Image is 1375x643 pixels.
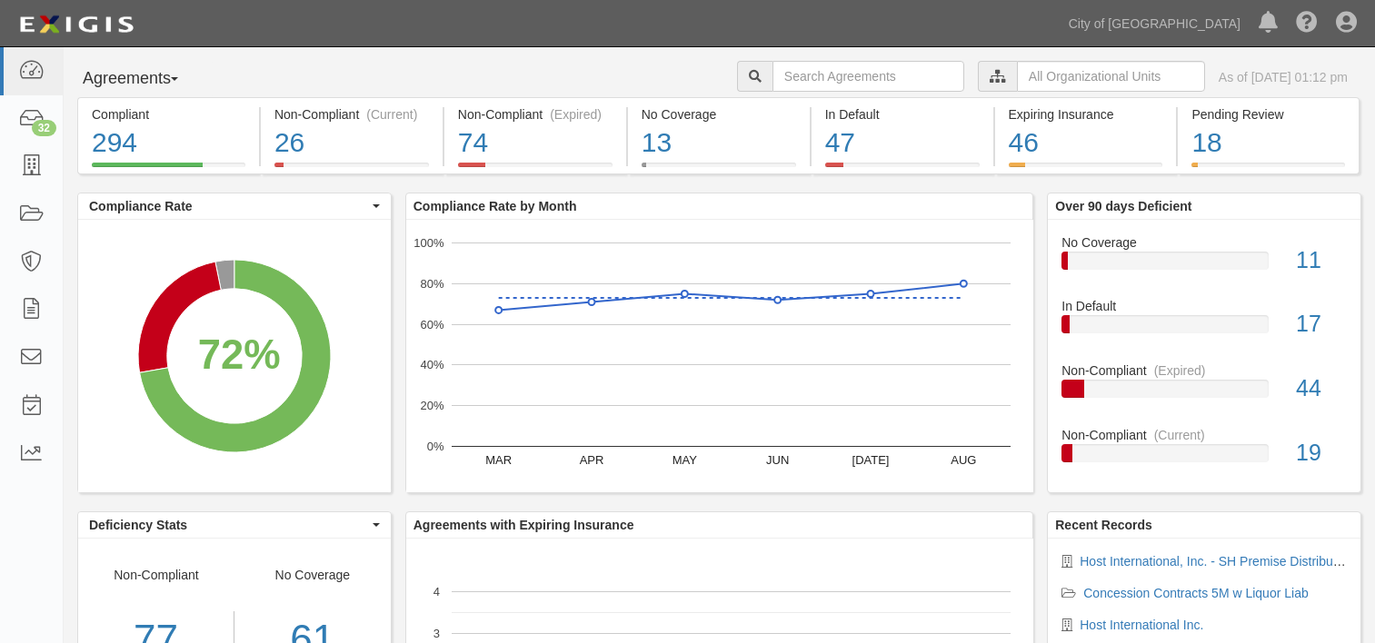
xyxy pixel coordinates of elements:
[1154,361,1206,380] div: (Expired)
[274,124,429,163] div: 26
[444,163,626,177] a: Non-Compliant(Expired)74
[1055,199,1191,213] b: Over 90 days Deficient
[78,512,391,538] button: Deficiency Stats
[1061,426,1347,477] a: Non-Compliant(Current)19
[458,124,613,163] div: 74
[1191,124,1345,163] div: 18
[1080,618,1203,632] a: Host International Inc.
[406,220,1033,492] svg: A chart.
[825,124,980,163] div: 47
[420,399,443,412] text: 20%
[433,627,440,640] text: 3
[1282,372,1360,405] div: 44
[951,453,976,467] text: AUG
[420,277,443,291] text: 80%
[92,124,245,163] div: 294
[1296,13,1318,35] i: Help Center - Complianz
[78,193,391,219] button: Compliance Rate
[413,518,634,532] b: Agreements with Expiring Insurance
[852,453,889,467] text: [DATE]
[642,124,796,163] div: 13
[1009,124,1163,163] div: 46
[89,197,368,215] span: Compliance Rate
[77,61,214,97] button: Agreements
[1048,297,1360,315] div: In Default
[77,163,259,177] a: Compliant294
[1154,426,1205,444] div: (Current)
[1055,518,1152,532] b: Recent Records
[672,453,697,467] text: MAY
[1282,437,1360,470] div: 19
[1083,586,1308,600] a: Concession Contracts 5M w Liquor Liab
[426,440,443,453] text: 0%
[78,220,391,492] svg: A chart.
[1219,68,1348,86] div: As of [DATE] 01:12 pm
[32,120,56,136] div: 32
[642,105,796,124] div: No Coverage
[89,516,368,534] span: Deficiency Stats
[812,163,993,177] a: In Default47
[1017,61,1205,92] input: All Organizational Units
[579,453,603,467] text: APR
[274,105,429,124] div: Non-Compliant (Current)
[420,317,443,331] text: 60%
[1060,5,1250,42] a: City of [GEOGRAPHIC_DATA]
[1048,426,1360,444] div: Non-Compliant
[1282,244,1360,277] div: 11
[198,325,281,384] div: 72%
[550,105,602,124] div: (Expired)
[995,163,1177,177] a: Expiring Insurance46
[458,105,613,124] div: Non-Compliant (Expired)
[1048,361,1360,380] div: Non-Compliant
[485,453,512,467] text: MAR
[92,105,245,124] div: Compliant
[366,105,417,124] div: (Current)
[1061,233,1347,298] a: No Coverage11
[413,236,444,250] text: 100%
[1282,308,1360,341] div: 17
[14,8,139,41] img: logo-5460c22ac91f19d4615b14bd174203de0afe785f0fc80cf4dbbc73dc1793850b.png
[1061,297,1347,361] a: In Default17
[433,585,440,598] text: 4
[1048,233,1360,252] div: No Coverage
[825,105,980,124] div: In Default
[1178,163,1360,177] a: Pending Review18
[1061,361,1347,426] a: Non-Compliant(Expired)44
[420,358,443,371] text: 40%
[628,163,810,177] a: No Coverage13
[413,199,577,213] b: Compliance Rate by Month
[1009,105,1163,124] div: Expiring Insurance
[766,453,789,467] text: JUN
[772,61,964,92] input: Search Agreements
[1191,105,1345,124] div: Pending Review
[261,163,443,177] a: Non-Compliant(Current)26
